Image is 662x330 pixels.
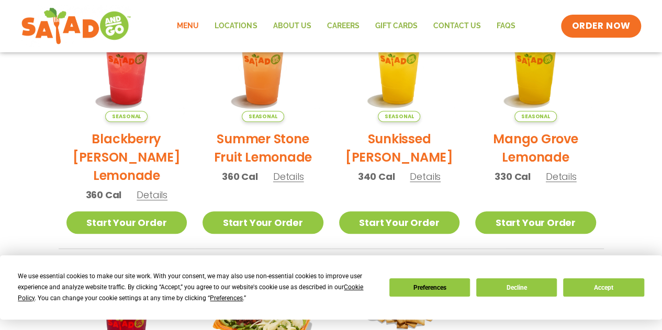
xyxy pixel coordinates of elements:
[339,211,460,234] a: Start Your Order
[169,14,207,38] a: Menu
[389,278,470,297] button: Preferences
[546,170,577,183] span: Details
[21,5,131,47] img: new-SAG-logo-768×292
[86,188,122,202] span: 360 Cal
[203,130,323,166] h2: Summer Stone Fruit Lemonade
[476,278,557,297] button: Decline
[242,111,284,122] span: Seasonal
[367,14,425,38] a: GIFT CARDS
[66,130,187,185] h2: Blackberry [PERSON_NAME] Lemonade
[488,14,523,38] a: FAQs
[18,271,376,304] div: We use essential cookies to make our site work. With your consent, we may also use non-essential ...
[475,130,596,166] h2: Mango Grove Lemonade
[66,1,187,122] img: Product photo for Blackberry Bramble Lemonade
[514,111,557,122] span: Seasonal
[571,20,630,32] span: ORDER NOW
[561,15,641,38] a: ORDER NOW
[319,14,367,38] a: Careers
[203,1,323,122] img: Product photo for Summer Stone Fruit Lemonade
[339,130,460,166] h2: Sunkissed [PERSON_NAME]
[169,14,523,38] nav: Menu
[339,1,460,122] img: Product photo for Sunkissed Yuzu Lemonade
[137,188,167,201] span: Details
[222,169,258,184] span: 360 Cal
[210,294,243,302] span: Preferences
[203,211,323,234] a: Start Your Order
[66,211,187,234] a: Start Your Order
[425,14,488,38] a: Contact Us
[265,14,319,38] a: About Us
[563,278,644,297] button: Accept
[358,169,395,184] span: 340 Cal
[378,111,420,122] span: Seasonal
[207,14,265,38] a: Locations
[475,211,596,234] a: Start Your Order
[475,1,596,122] img: Product photo for Mango Grove Lemonade
[105,111,148,122] span: Seasonal
[273,170,304,183] span: Details
[495,169,531,184] span: 330 Cal
[410,170,441,183] span: Details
